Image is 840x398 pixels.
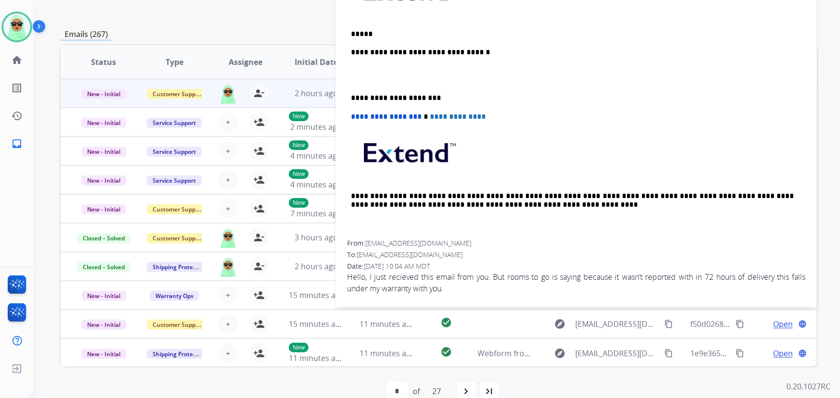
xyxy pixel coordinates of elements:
[289,290,345,300] span: 15 minutes ago
[295,232,338,243] span: 3 hours ago
[289,112,309,121] p: New
[253,87,265,99] mat-icon: person_remove
[478,348,696,359] span: Webform from [EMAIL_ADDRESS][DOMAIN_NAME] on [DATE]
[147,118,202,128] span: Service Support
[289,198,309,208] p: New
[226,289,230,301] span: +
[290,179,342,190] span: 4 minutes ago
[147,320,209,330] span: Customer Support
[787,381,830,392] p: 0.20.1027RC
[219,314,238,334] button: +
[555,318,566,330] mat-icon: explore
[295,261,338,272] span: 2 hours ago
[576,318,659,330] span: [EMAIL_ADDRESS][DOMAIN_NAME]
[253,116,265,128] mat-icon: person_add
[81,89,126,99] span: New - Initial
[91,56,116,68] span: Status
[81,349,126,359] span: New - Initial
[413,386,420,397] div: of
[289,353,345,363] span: 11 minutes ago
[11,54,23,66] mat-icon: home
[81,118,126,128] span: New - Initial
[290,150,342,161] span: 4 minutes ago
[690,348,836,359] span: 1e9e365d-c51f-49d1-b541-7c57f11ab950
[253,318,265,330] mat-icon: person_add
[219,112,238,132] button: +
[226,318,230,330] span: +
[253,261,265,272] mat-icon: person_remove
[219,286,238,305] button: +
[81,204,126,214] span: New - Initial
[229,56,262,68] span: Assignee
[150,291,199,301] span: Warranty Ops
[77,233,130,243] span: Closed – Solved
[226,174,230,186] span: +
[736,349,744,358] mat-icon: content_copy
[736,320,744,328] mat-icon: content_copy
[219,199,238,218] button: +
[690,319,834,329] span: f50d0268-f03a-42ee-b2a8-356b8f1c807d
[226,203,230,214] span: +
[295,56,338,68] span: Initial Date
[365,238,471,248] span: [EMAIL_ADDRESS][DOMAIN_NAME]
[253,174,265,186] mat-icon: person_add
[798,320,807,328] mat-icon: language
[11,82,23,94] mat-icon: list_alt
[147,349,213,359] span: Shipping Protection
[289,343,309,352] p: New
[147,175,202,186] span: Service Support
[226,145,230,157] span: +
[81,147,126,157] span: New - Initial
[81,175,126,186] span: New - Initial
[484,386,495,397] mat-icon: last_page
[147,262,213,272] span: Shipping Protection
[219,228,238,248] img: agent-avatar
[360,348,415,359] span: 11 minutes ago
[226,116,230,128] span: +
[290,122,342,132] span: 2 minutes ago
[664,349,673,358] mat-icon: content_copy
[295,88,338,99] span: 2 hours ago
[253,203,265,214] mat-icon: person_add
[461,386,472,397] mat-icon: navigate_next
[147,233,209,243] span: Customer Support
[147,147,202,157] span: Service Support
[253,145,265,157] mat-icon: person_add
[347,261,805,271] div: Date:
[219,170,238,189] button: +
[289,169,309,179] p: New
[61,28,112,40] p: Emails (267)
[253,348,265,359] mat-icon: person_add
[226,348,230,359] span: +
[77,262,130,272] span: Closed – Solved
[773,318,793,330] span: Open
[253,289,265,301] mat-icon: person_add
[347,271,805,294] span: Hello, I just recieved this email from you. But rooms to go is saying because it wasn’t reported ...
[440,346,452,358] mat-icon: check_circle
[773,348,793,359] span: Open
[357,250,463,259] span: [EMAIL_ADDRESS][DOMAIN_NAME]
[11,110,23,122] mat-icon: history
[81,291,126,301] span: New - Initial
[798,349,807,358] mat-icon: language
[576,348,659,359] span: [EMAIL_ADDRESS][DOMAIN_NAME]
[3,13,30,40] img: avatar
[219,344,238,363] button: +
[166,56,183,68] span: Type
[219,141,238,161] button: +
[289,319,345,329] span: 15 minutes ago
[440,317,452,328] mat-icon: check_circle
[555,348,566,359] mat-icon: explore
[290,208,342,219] span: 7 minutes ago
[219,84,238,104] img: agent-avatar
[147,204,209,214] span: Customer Support
[364,261,430,271] span: [DATE] 10:04 AM MDT
[664,320,673,328] mat-icon: content_copy
[147,89,209,99] span: Customer Support
[11,138,23,149] mat-icon: inbox
[347,238,805,248] div: From:
[81,320,126,330] span: New - Initial
[347,250,805,260] div: To:
[253,232,265,243] mat-icon: person_remove
[219,257,238,277] img: agent-avatar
